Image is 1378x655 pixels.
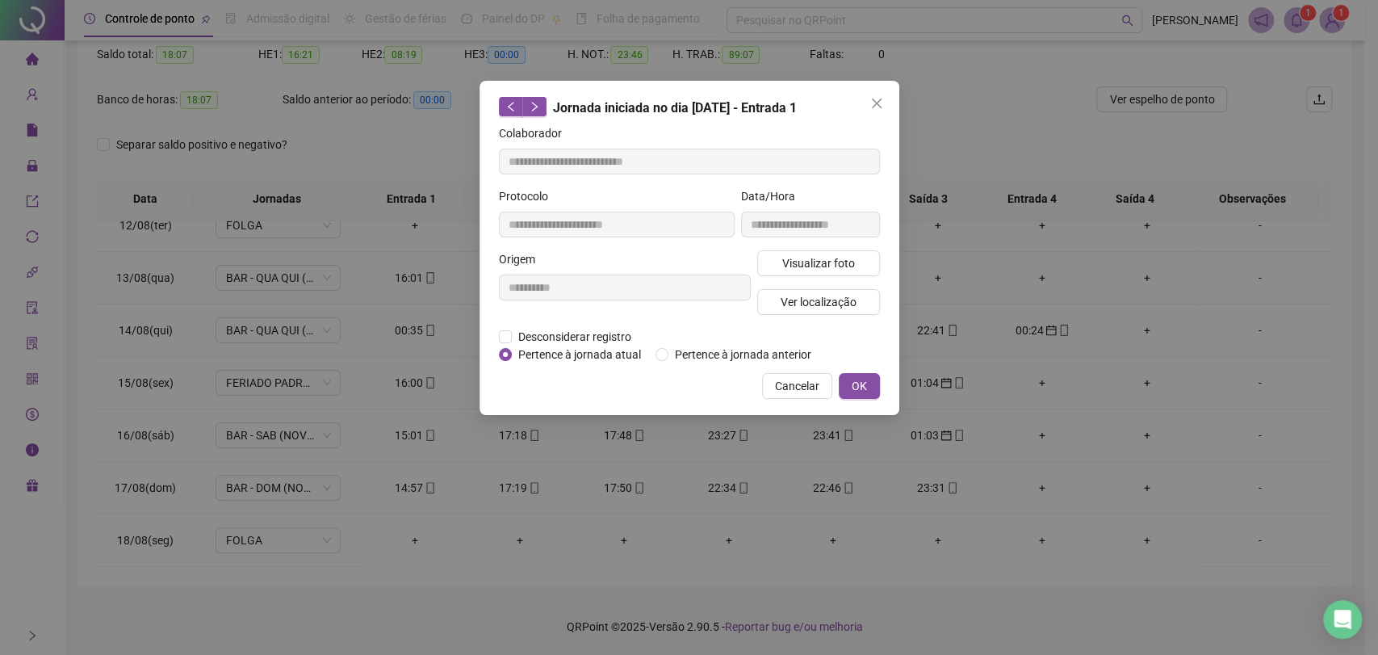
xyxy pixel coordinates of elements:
[668,346,818,363] span: Pertence à jornada anterior
[499,124,572,142] label: Colaborador
[499,250,546,268] label: Origem
[762,373,832,399] button: Cancelar
[512,328,638,346] span: Desconsiderar registro
[839,373,880,399] button: OK
[1323,600,1362,639] div: Open Intercom Messenger
[757,289,880,315] button: Ver localização
[522,97,547,116] button: right
[775,377,819,395] span: Cancelar
[780,293,856,311] span: Ver localização
[741,187,806,205] label: Data/Hora
[512,346,647,363] span: Pertence à jornada atual
[852,377,867,395] span: OK
[499,97,880,118] div: Jornada iniciada no dia [DATE] - Entrada 1
[781,254,854,272] span: Visualizar foto
[505,101,517,112] span: left
[529,101,540,112] span: right
[864,90,890,116] button: Close
[757,250,880,276] button: Visualizar foto
[499,187,559,205] label: Protocolo
[499,97,523,116] button: left
[870,97,883,110] span: close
